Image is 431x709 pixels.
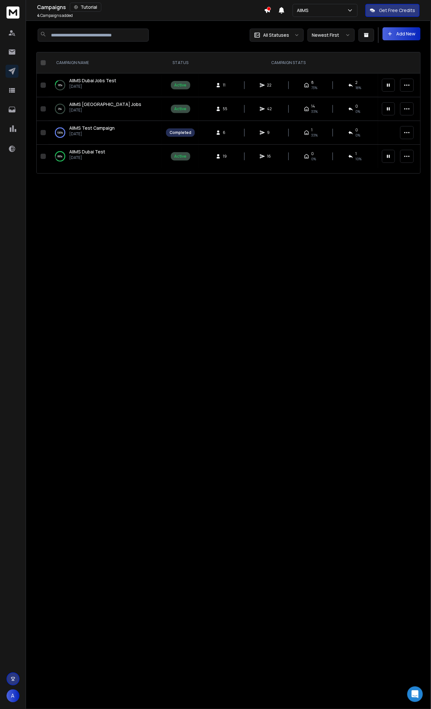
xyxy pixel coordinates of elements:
[69,101,141,107] span: AIIMS [GEOGRAPHIC_DATA] Jobs
[6,689,19,702] button: A
[355,80,358,85] span: 2
[174,154,187,159] div: Active
[383,27,421,40] button: Add New
[48,97,162,121] td: 0%AIIMS [GEOGRAPHIC_DATA] Jobs[DATE]
[355,151,357,156] span: 1
[57,129,63,136] p: 100 %
[355,85,361,90] span: 18 %
[170,130,191,135] div: Completed
[48,52,162,73] th: CAMPAIGN NAME
[355,133,360,138] span: 0 %
[311,80,314,85] span: 8
[69,101,141,108] a: AIIMS [GEOGRAPHIC_DATA] Jobs
[267,154,273,159] span: 16
[311,127,312,133] span: 1
[174,106,187,112] div: Active
[199,52,378,73] th: CAMPAIGN STATS
[223,154,229,159] span: 19
[311,109,318,114] span: 33 %
[69,84,116,89] p: [DATE]
[48,73,162,97] td: 18%AIIMS Dubai Jobs Test[DATE]
[407,687,423,702] div: Open Intercom Messenger
[223,83,229,88] span: 11
[355,156,361,162] span: 10 %
[174,83,187,88] div: Active
[311,156,316,162] span: 0%
[263,32,289,38] p: All Statuses
[379,7,415,14] p: Get Free Credits
[311,104,315,109] span: 14
[267,130,273,135] span: 9
[69,149,105,155] a: AIIMS Dubai Test
[162,52,199,73] th: STATUS
[355,127,358,133] span: 0
[311,85,317,90] span: 73 %
[355,109,360,114] span: 0 %
[48,121,162,145] td: 100%AIIMS Test Campaign[DATE]
[308,29,355,42] button: Newest First
[70,3,101,12] button: Tutorial
[37,13,40,18] span: 4
[69,125,115,131] a: AIIMS Test Campaign
[267,106,273,112] span: 42
[69,77,116,84] a: AIIMS Dubai Jobs Test
[37,3,264,12] div: Campaigns
[58,106,62,112] p: 0 %
[223,106,229,112] span: 55
[267,83,273,88] span: 22
[58,153,63,160] p: 89 %
[311,133,318,138] span: 33 %
[223,130,229,135] span: 6
[311,151,314,156] span: 0
[297,7,311,14] p: AIIMS
[37,13,73,18] p: Campaigns added
[355,104,358,109] span: 0
[69,108,141,113] p: [DATE]
[69,131,115,137] p: [DATE]
[58,82,62,88] p: 18 %
[48,145,162,168] td: 89%AIIMS Dubai Test[DATE]
[69,155,105,160] p: [DATE]
[365,4,420,17] button: Get Free Credits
